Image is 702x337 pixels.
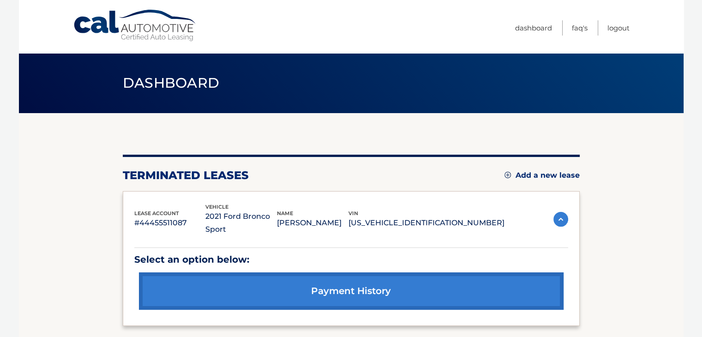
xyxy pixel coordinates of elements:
img: add.svg [504,172,511,178]
img: accordion-active.svg [553,212,568,227]
a: FAQ's [572,20,588,36]
p: Select an option below: [134,252,568,268]
a: Cal Automotive [73,9,198,42]
p: #44455511087 [134,217,206,229]
p: 2021 Ford Bronco Sport [205,210,277,236]
a: Dashboard [515,20,552,36]
h2: terminated leases [123,168,249,182]
span: name [277,210,293,217]
a: Logout [607,20,630,36]
span: lease account [134,210,179,217]
span: Dashboard [123,74,220,91]
a: payment history [139,272,564,310]
span: vehicle [205,204,228,210]
a: Add a new lease [504,171,580,180]
span: vin [348,210,358,217]
p: [US_VEHICLE_IDENTIFICATION_NUMBER] [348,217,504,229]
p: [PERSON_NAME] [277,217,348,229]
